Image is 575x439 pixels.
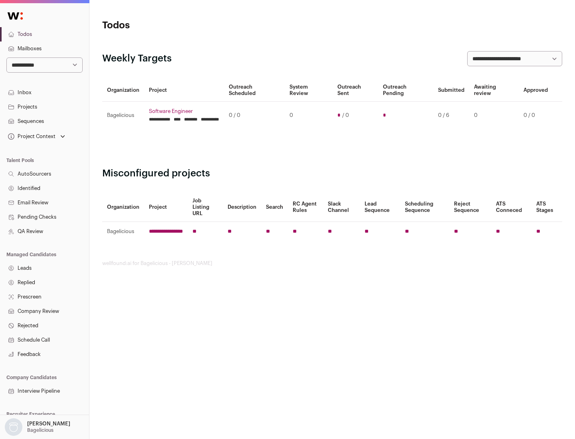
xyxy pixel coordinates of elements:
[27,427,54,433] p: Bagelicious
[449,193,492,222] th: Reject Sequence
[149,108,219,115] a: Software Engineer
[323,193,360,222] th: Slack Channel
[400,193,449,222] th: Scheduling Sequence
[3,8,27,24] img: Wellfound
[102,52,172,65] h2: Weekly Targets
[261,193,288,222] th: Search
[519,102,553,129] td: 0 / 0
[144,79,224,102] th: Project
[342,112,349,119] span: / 0
[285,79,332,102] th: System Review
[288,193,323,222] th: RC Agent Rules
[360,193,400,222] th: Lead Sequence
[491,193,531,222] th: ATS Conneced
[102,79,144,102] th: Organization
[5,418,22,436] img: nopic.png
[333,79,379,102] th: Outreach Sent
[285,102,332,129] td: 0
[6,133,56,140] div: Project Context
[102,102,144,129] td: Bagelicious
[433,102,469,129] td: 0 / 6
[519,79,553,102] th: Approved
[102,167,562,180] h2: Misconfigured projects
[433,79,469,102] th: Submitted
[224,102,285,129] td: 0 / 0
[102,260,562,267] footer: wellfound:ai for Bagelicious - [PERSON_NAME]
[102,222,144,241] td: Bagelicious
[3,418,72,436] button: Open dropdown
[102,19,256,32] h1: Todos
[188,193,223,222] th: Job Listing URL
[144,193,188,222] th: Project
[469,102,519,129] td: 0
[469,79,519,102] th: Awaiting review
[378,79,433,102] th: Outreach Pending
[27,421,70,427] p: [PERSON_NAME]
[102,193,144,222] th: Organization
[223,193,261,222] th: Description
[224,79,285,102] th: Outreach Scheduled
[6,131,67,142] button: Open dropdown
[531,193,562,222] th: ATS Stages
